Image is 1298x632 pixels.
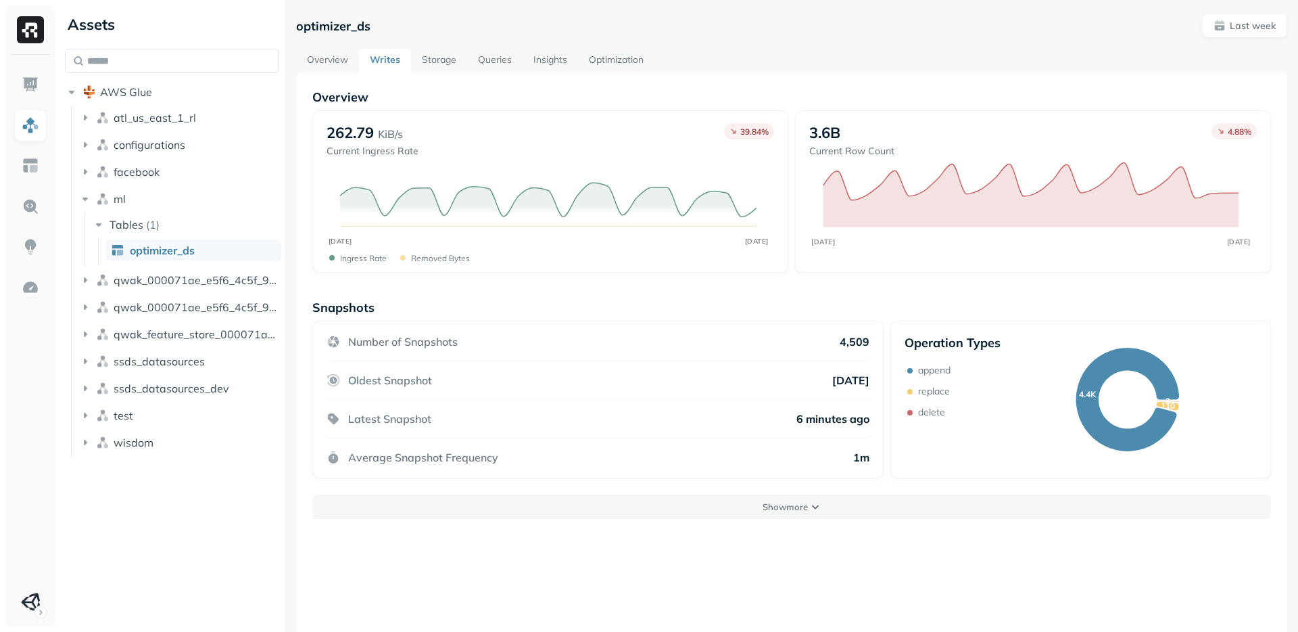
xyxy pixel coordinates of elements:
span: atl_us_east_1_rl [114,111,196,125]
a: Overview [296,49,359,73]
p: Snapshots [312,300,375,315]
p: Current Row Count [809,145,894,158]
button: ml [78,188,280,210]
button: AWS Glue [65,81,279,103]
p: Current Ingress Rate [327,145,418,158]
span: configurations [114,138,185,152]
span: qwak_000071ae_e5f6_4c5f_97ab_2b533d00d294_analytics_data_view [114,300,280,314]
span: test [114,409,133,422]
p: [DATE] [832,374,869,387]
p: 4.88 % [1228,127,1251,137]
p: append [918,364,951,377]
a: Writes [359,49,411,73]
span: qwak_feature_store_000071ae_e5f6_4c5f_97ab_2b533d00d294 [114,328,280,341]
tspan: [DATE] [329,237,352,246]
button: atl_us_east_1_rl [78,107,280,129]
p: ( 1 ) [146,218,160,231]
text: 3 [1165,396,1170,406]
a: Optimization [578,49,654,73]
img: namespace [96,138,110,152]
a: Insights [523,49,578,73]
p: Last week [1230,20,1276,32]
span: facebook [114,165,160,179]
img: Asset Explorer [22,157,39,175]
img: namespace [96,273,110,287]
span: Tables [110,218,143,231]
button: Showmore [312,495,1271,519]
p: Average Snapshot Frequency [348,451,498,464]
img: namespace [96,355,110,368]
img: namespace [96,192,110,206]
span: qwak_000071ae_e5f6_4c5f_97ab_2b533d00d294_analytics_data [114,273,280,287]
text: 4.4K [1079,389,1097,399]
tspan: [DATE] [1227,238,1251,246]
img: Ryft [17,16,44,43]
p: Ingress Rate [340,253,387,263]
img: Query Explorer [22,198,39,215]
p: replace [918,385,950,398]
img: Dashboard [22,76,39,93]
p: 1m [853,451,869,464]
button: test [78,405,280,426]
p: optimizer_ds [296,18,370,34]
p: Show more [763,501,808,514]
button: qwak_000071ae_e5f6_4c5f_97ab_2b533d00d294_analytics_data_view [78,296,280,318]
img: namespace [96,382,110,395]
button: Last week [1202,14,1287,38]
span: ssds_datasources_dev [114,382,229,395]
span: ml [114,192,126,206]
button: qwak_000071ae_e5f6_4c5f_97ab_2b533d00d294_analytics_data [78,269,280,291]
div: Assets [65,14,279,35]
a: optimizer_ds [105,240,281,261]
img: namespace [96,165,110,179]
img: namespace [96,409,110,422]
img: namespace [96,300,110,314]
a: Queries [467,49,523,73]
p: delete [918,406,945,419]
img: Insights [22,238,39,256]
button: Tables(1) [92,214,281,235]
p: KiB/s [378,126,403,142]
p: Operation Types [905,335,1001,351]
img: table [111,244,124,257]
p: Removed bytes [411,253,470,263]
button: wisdom [78,432,280,453]
button: ssds_datasources [78,351,280,372]
p: Number of Snapshots [348,335,458,348]
span: optimizer_ds [130,244,195,257]
a: Storage [411,49,467,73]
p: Overview [312,89,1271,105]
img: Assets [22,116,39,134]
img: namespace [96,111,110,125]
img: namespace [96,436,110,449]
p: Latest Snapshot [348,412,431,426]
img: namespace [96,328,110,341]
p: 262.79 [327,123,374,142]
text: 110 [1160,401,1174,411]
button: configurations [78,134,280,156]
p: Oldest Snapshot [348,374,432,387]
p: 6 minutes ago [796,412,869,426]
button: ssds_datasources_dev [78,378,280,399]
img: Unity [21,593,40,612]
p: 3.6B [809,123,840,142]
p: 39.84 % [740,127,769,137]
img: root [82,85,96,99]
span: AWS Glue [100,85,152,99]
tspan: [DATE] [745,237,769,246]
button: qwak_feature_store_000071ae_e5f6_4c5f_97ab_2b533d00d294 [78,323,280,345]
button: facebook [78,161,280,183]
span: ssds_datasources [114,355,205,368]
p: 4,509 [840,335,869,348]
tspan: [DATE] [811,238,835,246]
span: wisdom [114,436,153,449]
img: Optimization [22,279,39,296]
